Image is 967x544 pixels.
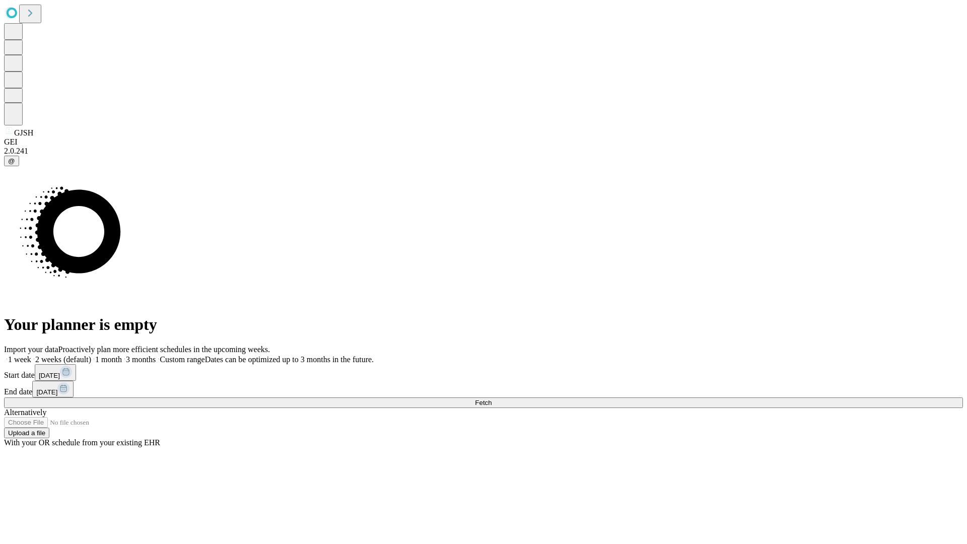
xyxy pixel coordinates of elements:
span: 1 week [8,355,31,364]
div: 2.0.241 [4,147,963,156]
div: Start date [4,364,963,381]
button: [DATE] [35,364,76,381]
span: 3 months [126,355,156,364]
button: Upload a file [4,428,49,438]
span: [DATE] [36,388,57,396]
span: Custom range [160,355,204,364]
div: GEI [4,138,963,147]
span: 1 month [95,355,122,364]
span: Fetch [475,399,492,406]
span: [DATE] [39,372,60,379]
h1: Your planner is empty [4,315,963,334]
span: Alternatively [4,408,46,417]
span: 2 weeks (default) [35,355,91,364]
span: Proactively plan more efficient schedules in the upcoming weeks. [58,345,270,354]
button: [DATE] [32,381,74,397]
span: @ [8,157,15,165]
span: GJSH [14,128,33,137]
span: Import your data [4,345,58,354]
button: @ [4,156,19,166]
span: Dates can be optimized up to 3 months in the future. [205,355,374,364]
span: With your OR schedule from your existing EHR [4,438,160,447]
button: Fetch [4,397,963,408]
div: End date [4,381,963,397]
